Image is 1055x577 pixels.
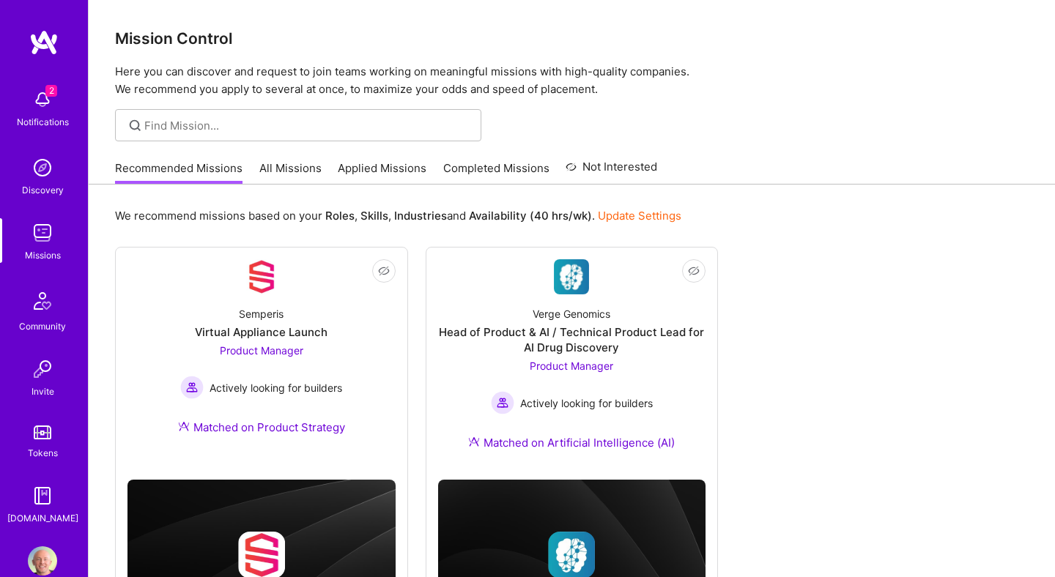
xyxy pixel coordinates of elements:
img: User Avatar [28,546,57,576]
div: Discovery [22,182,64,198]
b: Industries [394,209,447,223]
div: Semperis [239,306,284,321]
div: Notifications [17,114,69,130]
div: Head of Product & AI / Technical Product Lead for AI Drug Discovery [438,324,706,355]
img: Community [25,283,60,319]
i: icon EyeClosed [378,265,390,277]
a: Completed Missions [443,160,549,185]
img: teamwork [28,218,57,247]
input: Find Mission... [144,118,470,133]
a: Applied Missions [338,160,426,185]
div: Matched on Product Strategy [178,420,345,435]
img: Actively looking for builders [180,376,204,399]
img: discovery [28,153,57,182]
a: Recommended Missions [115,160,243,185]
div: [DOMAIN_NAME] [7,510,78,526]
div: Missions [25,247,61,263]
div: Community [19,319,66,334]
a: All Missions [259,160,322,185]
img: logo [29,29,59,56]
p: Here you can discover and request to join teams working on meaningful missions with high-quality ... [115,63,1029,98]
img: Invite [28,354,57,384]
b: Availability (40 hrs/wk) [469,209,592,223]
a: Update Settings [598,209,681,223]
span: Actively looking for builders [520,395,653,411]
img: Ateam Purple Icon [178,420,190,432]
img: Ateam Purple Icon [468,436,480,447]
img: Company Logo [554,259,589,294]
div: Tokens [28,445,58,461]
a: Company LogoVerge GenomicsHead of Product & AI / Technical Product Lead for AI Drug DiscoveryProd... [438,259,706,468]
img: Company Logo [244,259,279,294]
div: Verge Genomics [533,306,610,321]
b: Skills [360,209,388,223]
div: Matched on Artificial Intelligence (AI) [468,435,675,450]
div: Virtual Appliance Launch [195,324,327,340]
div: Invite [32,384,54,399]
img: guide book [28,481,57,510]
b: Roles [325,209,355,223]
img: tokens [34,425,51,439]
a: Company LogoSemperisVirtual Appliance LaunchProduct Manager Actively looking for buildersActively... [127,259,396,453]
span: Product Manager [220,344,303,357]
i: icon EyeClosed [688,265,700,277]
img: Actively looking for builders [491,391,514,414]
img: bell [28,85,57,114]
p: We recommend missions based on your , , and . [115,208,681,223]
span: Product Manager [530,360,613,372]
h3: Mission Control [115,29,1029,48]
i: icon SearchGrey [127,117,144,134]
a: Not Interested [566,158,657,185]
a: User Avatar [24,546,61,576]
span: 2 [45,85,57,97]
span: Actively looking for builders [210,380,342,395]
